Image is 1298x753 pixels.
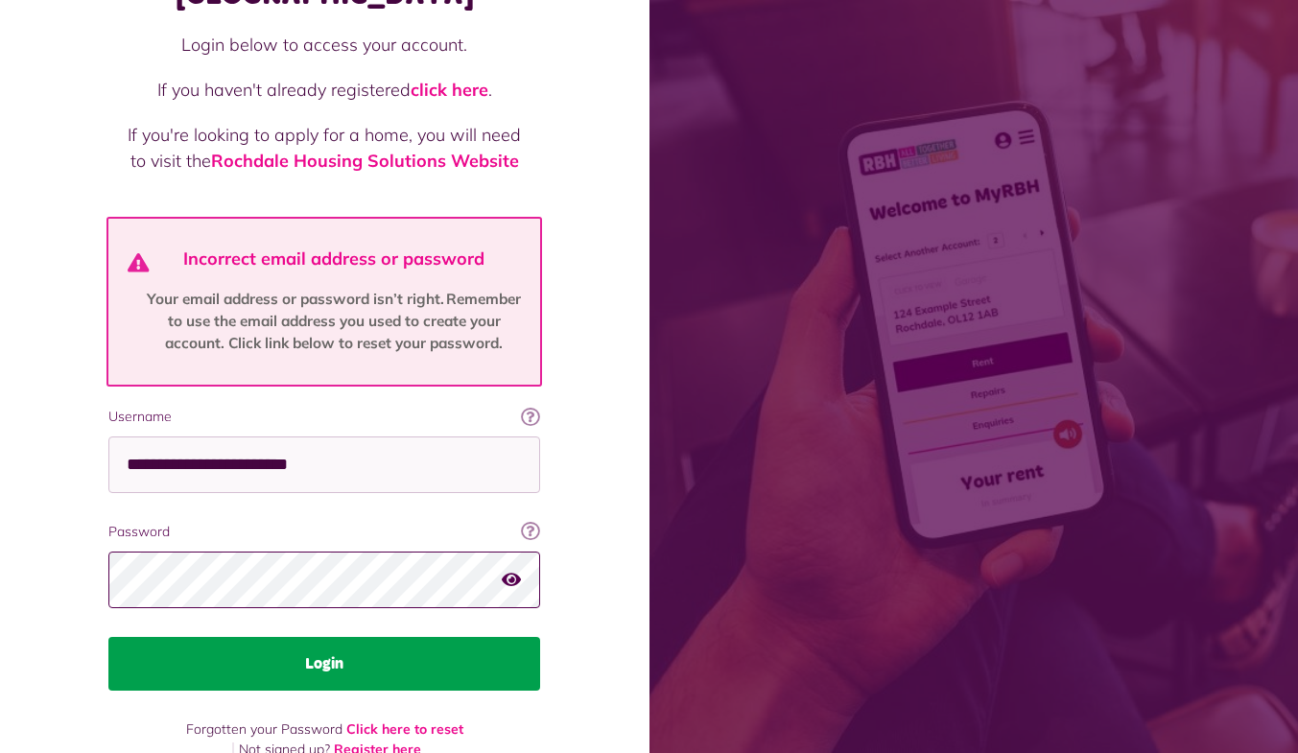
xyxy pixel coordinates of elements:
[211,150,519,172] a: Rochdale Housing Solutions Website
[128,77,521,103] p: If you haven't already registered .
[128,32,521,58] p: Login below to access your account.
[186,720,342,738] span: Forgotten your Password
[346,720,463,738] a: Click here to reset
[108,637,540,691] button: Login
[139,289,530,355] p: Your email address or password isn’t right. Remember to use the email address you used to create ...
[411,79,488,101] a: click here
[139,248,530,270] h4: Incorrect email address or password
[108,522,540,542] label: Password
[108,407,540,427] label: Username
[128,122,521,174] p: If you're looking to apply for a home, you will need to visit the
